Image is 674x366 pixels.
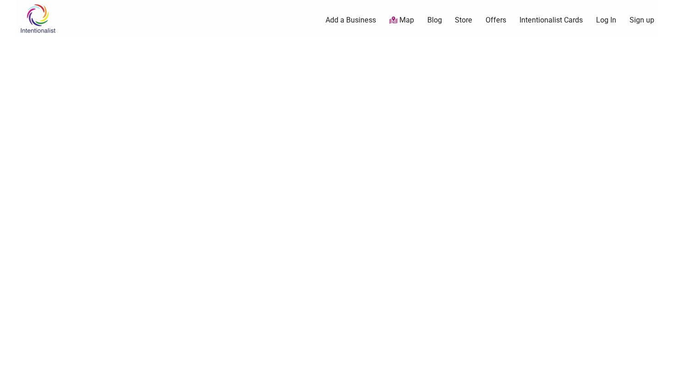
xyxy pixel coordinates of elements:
[630,15,654,25] a: Sign up
[486,15,506,25] a: Offers
[455,15,472,25] a: Store
[326,15,376,25] a: Add a Business
[519,15,583,25] a: Intentionalist Cards
[427,15,442,25] a: Blog
[389,15,414,26] a: Map
[596,15,616,25] a: Log In
[16,4,60,34] img: Intentionalist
